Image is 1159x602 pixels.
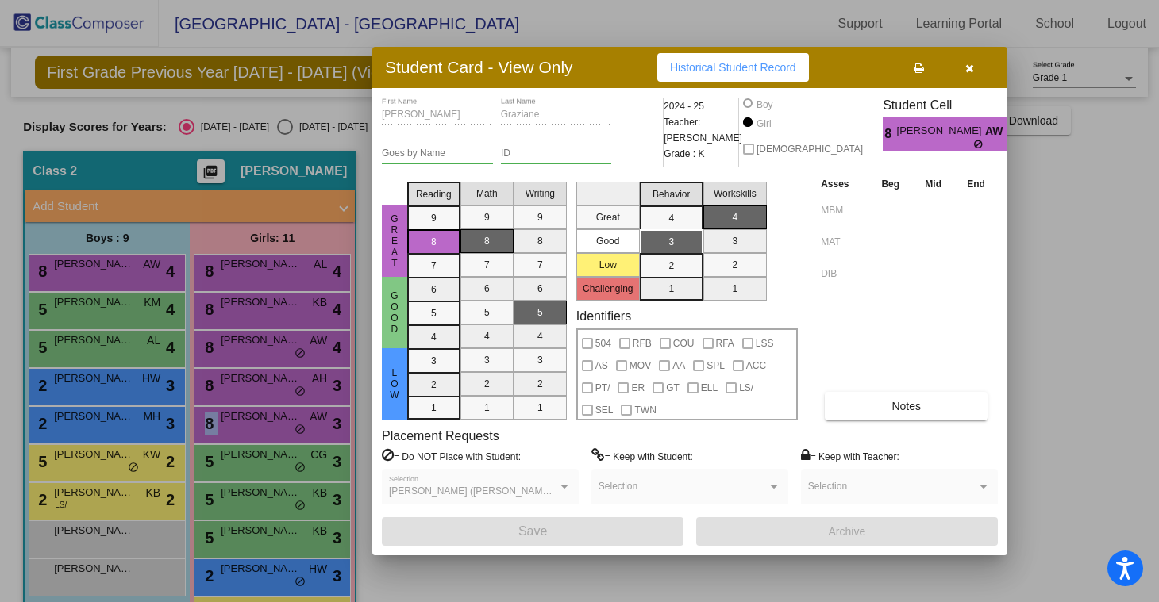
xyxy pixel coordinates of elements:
span: Teacher: [PERSON_NAME] [664,114,742,146]
span: Notes [891,400,921,412]
span: TWN [634,401,656,420]
label: Placement Requests [382,428,499,443]
span: SEL [595,401,614,420]
div: Girl [756,117,772,131]
span: [PERSON_NAME] ([PERSON_NAME]) French, [PERSON_NAME] [389,485,671,497]
input: assessment [821,230,864,254]
span: [PERSON_NAME] [897,123,985,140]
span: Historical Student Record [670,61,796,74]
span: ELL [701,378,718,397]
h3: Student Card - View Only [385,57,573,77]
span: Save [518,524,547,538]
th: Mid [912,175,954,193]
span: ER [631,378,645,397]
span: Archive [829,525,866,538]
span: 8 [883,125,896,144]
span: PT/ [595,378,610,397]
span: [DEMOGRAPHIC_DATA] [757,140,863,159]
label: = Keep with Teacher: [801,448,899,464]
span: AW [985,123,1007,140]
span: RFA [716,334,734,353]
span: Great [387,213,402,269]
span: MOV [630,356,651,375]
span: AA [672,356,685,375]
span: LSS [756,334,774,353]
button: Save [382,517,683,546]
span: Low [387,367,402,401]
span: 3 [1007,125,1021,144]
button: Notes [825,392,988,420]
span: RFB [633,334,652,353]
span: ACC [746,356,766,375]
span: LS/ [739,378,753,397]
span: Grade : K [664,146,704,162]
span: SPL [707,356,725,375]
label: Identifiers [576,309,631,324]
th: Asses [817,175,868,193]
input: goes by name [382,148,493,159]
span: AS [595,356,608,375]
span: COU [673,334,695,353]
input: assessment [821,262,864,286]
label: = Do NOT Place with Student: [382,448,521,464]
th: Beg [868,175,912,193]
h3: Student Cell [883,98,1021,113]
span: 504 [595,334,611,353]
label: = Keep with Student: [591,448,693,464]
span: GT [666,378,680,397]
div: Boy [756,98,773,112]
button: Historical Student Record [657,53,809,82]
span: 2024 - 25 [664,98,704,114]
span: Good [387,290,402,335]
button: Archive [696,517,998,546]
input: assessment [821,198,864,222]
th: End [954,175,998,193]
